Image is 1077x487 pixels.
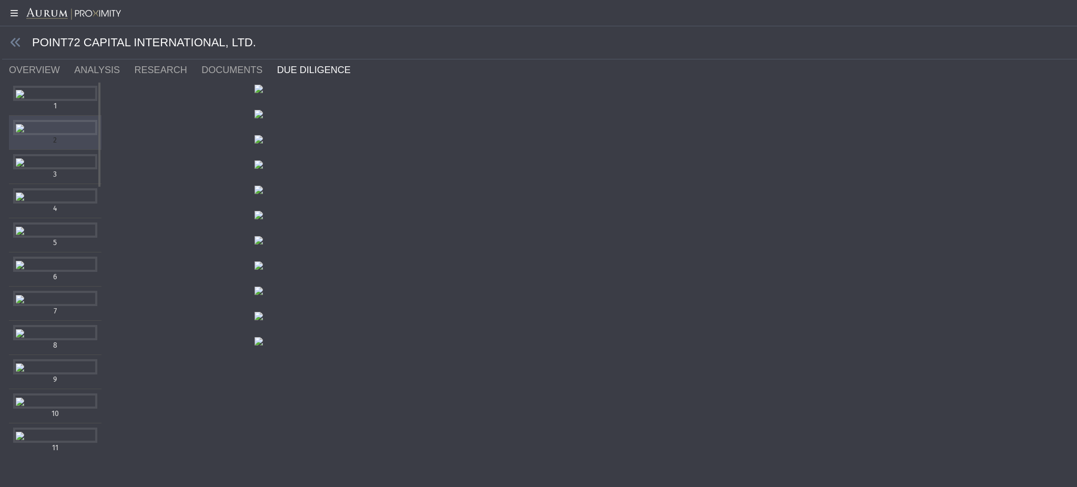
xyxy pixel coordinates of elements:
[2,26,1077,59] div: POINT72 CAPITAL INTERNATIONAL, LTD.
[9,82,101,457] div: Items
[13,409,97,419] div: 10
[13,204,97,214] div: 4
[13,374,97,384] div: 9
[13,306,97,316] div: 7
[200,59,276,80] a: DOCUMENTS
[13,443,97,453] div: 11
[73,59,133,80] a: ANALYSIS
[276,59,364,80] a: DUE DILIGENCE
[134,59,201,80] a: RESEARCH
[13,272,97,282] div: 6
[13,101,97,111] div: 1
[8,59,73,80] a: OVERVIEW
[13,238,97,248] div: 5
[26,8,121,21] img: Aurum-Proximity%20white.svg
[13,340,97,350] div: 8
[13,169,97,179] div: 3
[13,135,97,145] div: 2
